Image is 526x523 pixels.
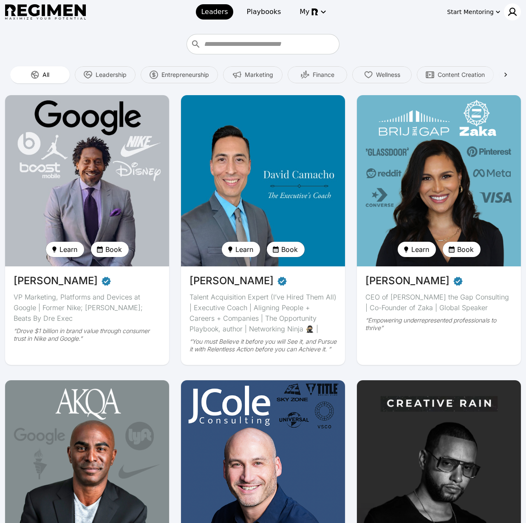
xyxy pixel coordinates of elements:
[189,273,274,288] span: [PERSON_NAME]
[59,244,77,254] span: Learn
[101,273,111,288] span: Verified partner - Daryl Butler
[196,4,233,20] a: Leaders
[96,71,127,79] span: Leadership
[189,338,337,353] div: “You must Believe it before you will See it, and Pursue it with Relentless Action before you can ...
[365,292,512,313] div: CEO of [PERSON_NAME] the Gap Consulting | Co-Founder of Zaka | Global Speaker
[376,71,400,79] span: Wellness
[300,7,309,17] span: My
[443,242,481,257] button: Book
[10,66,70,83] button: All
[189,292,337,334] div: Talent Acquisition Expert (I’ve Hired Them All) | Executive Coach | Aligning People + Careers + C...
[84,71,92,79] img: Leadership
[245,71,273,79] span: Marketing
[247,7,281,17] span: Playbooks
[313,71,334,79] span: Finance
[75,66,136,83] button: Leadership
[14,327,161,342] div: “Drove $1 billion in brand value through consumer trust in Nike and Google.”
[42,71,49,79] span: All
[181,95,345,266] img: avatar of David Camacho
[352,66,412,83] button: Wellness
[31,71,39,79] img: All
[364,71,373,79] img: Wellness
[357,95,521,266] img: avatar of Devika Brij
[14,292,161,324] div: VP Marketing, Platforms and Devices at Google | Former Nike; [PERSON_NAME]; Beats By Dre Exec
[277,273,287,288] span: Verified partner - David Camacho
[141,66,218,83] button: Entrepreneurship
[187,34,339,54] div: Who do you want to learn from?
[426,71,434,79] img: Content Creation
[438,71,485,79] span: Content Creation
[235,244,253,254] span: Learn
[267,242,305,257] button: Book
[150,71,158,79] img: Entrepreneurship
[294,4,330,20] button: My
[91,242,129,257] button: Book
[201,7,228,17] span: Leaders
[161,71,209,79] span: Entrepreneurship
[223,66,283,83] button: Marketing
[411,244,429,254] span: Learn
[365,273,450,288] span: [PERSON_NAME]
[5,95,169,266] img: avatar of Daryl Butler
[222,242,260,257] button: Learn
[417,66,494,83] button: Content Creation
[453,273,463,288] span: Verified partner - Devika Brij
[507,7,518,17] img: user icon
[398,242,436,257] button: Learn
[288,66,347,83] button: Finance
[5,4,86,20] img: Regimen logo
[242,4,286,20] a: Playbooks
[105,244,122,254] span: Book
[365,317,512,332] div: “Empowering underrepresented professionals to thrive”
[457,244,474,254] span: Book
[281,244,298,254] span: Book
[301,71,309,79] img: Finance
[445,5,502,19] button: Start Mentoring
[14,273,98,288] span: [PERSON_NAME]
[233,71,241,79] img: Marketing
[46,242,84,257] button: Learn
[447,8,494,16] div: Start Mentoring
